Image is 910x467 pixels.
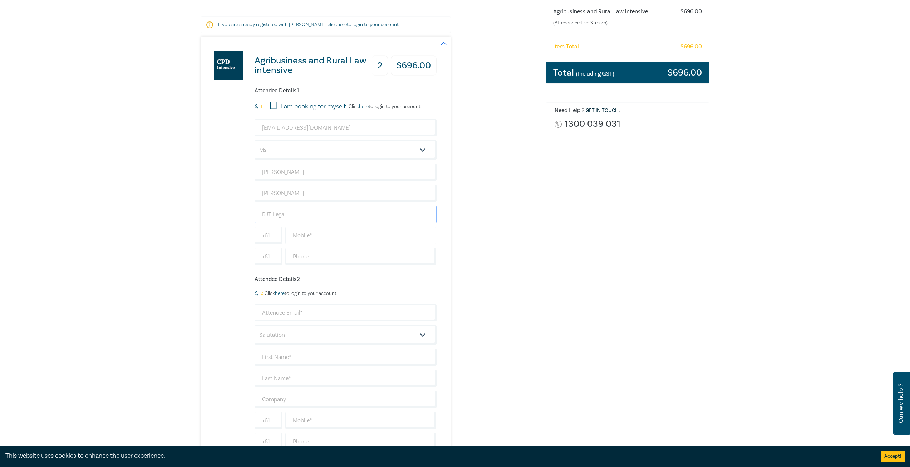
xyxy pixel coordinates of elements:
[255,87,437,94] h6: Attendee Details 1
[255,206,437,223] input: Company
[255,349,437,366] input: First Name*
[255,227,282,244] input: +61
[255,276,437,283] h6: Attendee Details 2
[565,119,620,129] a: 1300 039 031
[285,433,437,450] input: Phone
[255,119,437,136] input: Attendee Email*
[372,56,388,76] h3: 2
[285,248,437,265] input: Phone
[255,248,282,265] input: +61
[553,68,614,77] h3: Total
[359,103,369,110] a: here
[275,290,285,297] a: here
[255,164,437,181] input: First Name*
[255,304,437,321] input: Attendee Email*
[897,376,904,430] span: Can we help ?
[347,104,422,110] p: Click to login to your account.
[263,291,338,296] p: Click to login to your account.
[337,21,347,28] a: here
[586,107,619,114] a: Get in touch
[680,43,702,50] h6: $ 696.00
[576,70,614,77] small: (Including GST)
[255,412,282,429] input: +61
[255,56,372,75] h3: Agribusiness and Rural Law intensive
[881,451,905,462] button: Accept cookies
[553,8,674,15] h6: Agribusiness and Rural Law intensive
[285,412,437,429] input: Mobile*
[214,51,243,80] img: Agribusiness and Rural Law intensive
[555,107,704,114] h6: Need Help ? .
[218,21,433,28] p: If you are already registered with [PERSON_NAME], click to login to your account
[261,291,263,296] small: 2
[255,433,282,450] input: +61
[391,56,437,76] h3: $ 696.00
[281,102,347,111] label: I am booking for myself.
[553,19,674,26] small: (Attendance: Live Stream )
[255,391,437,408] input: Company
[668,68,702,77] h3: $ 696.00
[5,451,870,461] div: This website uses cookies to enhance the user experience.
[261,104,262,109] small: 1
[285,227,437,244] input: Mobile*
[553,43,579,50] h6: Item Total
[680,8,702,15] h6: $ 696.00
[255,185,437,202] input: Last Name*
[255,370,437,387] input: Last Name*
